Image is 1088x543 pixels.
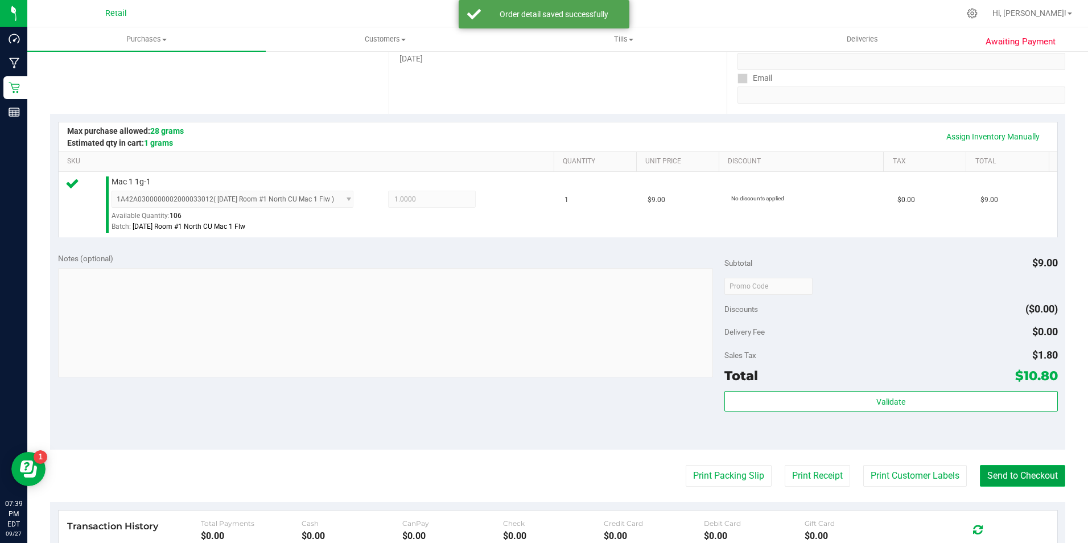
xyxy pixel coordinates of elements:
[1032,326,1058,338] span: $0.00
[112,223,131,231] span: Batch:
[9,33,20,44] inline-svg: Dashboard
[9,57,20,69] inline-svg: Manufacturing
[505,27,743,51] a: Tills
[67,126,184,135] span: Max purchase allowed:
[27,34,266,44] span: Purchases
[1025,303,1058,315] span: ($0.00)
[724,391,1058,412] button: Validate
[144,138,173,147] span: 1 grams
[34,450,47,464] iframe: Resource center unread badge
[266,34,504,44] span: Customers
[731,195,784,201] span: No discounts applied
[724,258,752,268] span: Subtotal
[1032,257,1058,269] span: $9.00
[992,9,1066,18] span: Hi, [PERSON_NAME]!
[402,519,503,528] div: CanPay
[112,176,151,187] span: Mac 1 1g-1
[9,106,20,118] inline-svg: Reports
[11,452,46,486] iframe: Resource center
[805,530,905,541] div: $0.00
[724,299,758,319] span: Discounts
[893,157,962,166] a: Tax
[975,157,1044,166] a: Total
[980,465,1065,487] button: Send to Checkout
[105,9,127,18] span: Retail
[604,519,704,528] div: Credit Card
[5,499,22,529] p: 07:39 PM EDT
[604,530,704,541] div: $0.00
[150,126,184,135] span: 28 grams
[503,530,604,541] div: $0.00
[402,530,503,541] div: $0.00
[686,465,772,487] button: Print Packing Slip
[704,519,805,528] div: Debit Card
[201,530,302,541] div: $0.00
[505,34,743,44] span: Tills
[266,27,504,51] a: Customers
[112,208,366,230] div: Available Quantity:
[503,519,604,528] div: Check
[67,138,173,147] span: Estimated qty in cart:
[564,195,568,205] span: 1
[724,327,765,336] span: Delivery Fee
[965,8,979,19] div: Manage settings
[737,53,1065,70] input: Format: (999) 999-9999
[563,157,632,166] a: Quantity
[743,27,982,51] a: Deliveries
[302,530,402,541] div: $0.00
[170,212,182,220] span: 106
[785,465,850,487] button: Print Receipt
[986,35,1056,48] span: Awaiting Payment
[980,195,998,205] span: $9.00
[897,195,915,205] span: $0.00
[9,82,20,93] inline-svg: Retail
[399,53,717,65] div: [DATE]
[805,519,905,528] div: Gift Card
[58,254,113,263] span: Notes (optional)
[704,530,805,541] div: $0.00
[67,157,549,166] a: SKU
[5,529,22,538] p: 09/27
[876,397,905,406] span: Validate
[27,27,266,51] a: Purchases
[737,70,772,87] label: Email
[201,519,302,528] div: Total Payments
[302,519,402,528] div: Cash
[1032,349,1058,361] span: $1.80
[1015,368,1058,384] span: $10.80
[863,465,967,487] button: Print Customer Labels
[645,157,714,166] a: Unit Price
[487,9,621,20] div: Order detail saved successfully
[724,368,758,384] span: Total
[728,157,879,166] a: Discount
[724,278,813,295] input: Promo Code
[133,223,245,231] span: [DATE] Room #1 North CU Mac 1 Flw
[724,351,756,360] span: Sales Tax
[831,34,893,44] span: Deliveries
[939,127,1047,146] a: Assign Inventory Manually
[648,195,665,205] span: $9.00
